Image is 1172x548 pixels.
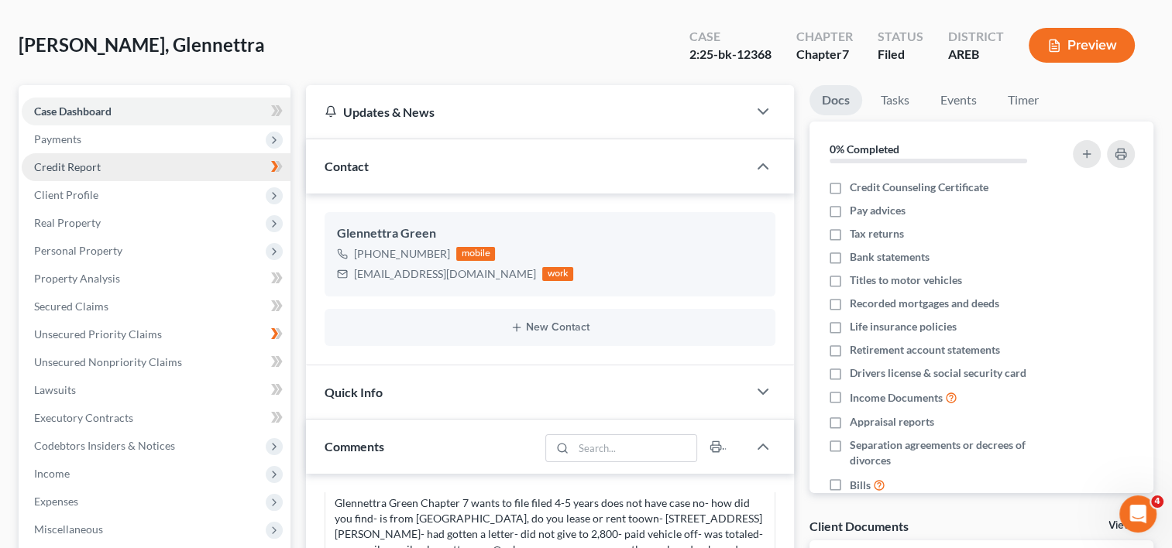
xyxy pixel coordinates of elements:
[22,153,290,181] a: Credit Report
[850,319,957,334] span: Life insurance policies
[354,266,536,282] div: [EMAIL_ADDRESS][DOMAIN_NAME]
[573,435,696,461] input: Search...
[325,104,729,120] div: Updates & News
[878,46,923,63] div: Filed
[19,33,265,56] span: [PERSON_NAME], Glennettra
[22,320,290,348] a: Unsecured Priority Claims
[1119,495,1157,533] iframe: Intercom live chat
[22,404,290,432] a: Executory Contracts
[22,376,290,404] a: Lawsuits
[34,132,81,146] span: Payments
[542,267,573,281] div: work
[34,411,133,424] span: Executory Contracts
[868,85,922,115] a: Tasks
[34,244,122,257] span: Personal Property
[34,522,103,536] span: Miscellaneous
[809,85,862,115] a: Docs
[34,383,76,396] span: Lawsuits
[796,28,853,46] div: Chapter
[1029,28,1135,63] button: Preview
[337,321,763,334] button: New Contact
[850,437,1054,468] span: Separation agreements or decrees of divorces
[850,226,904,241] span: Tax returns
[34,327,162,341] span: Unsecured Priority Claims
[850,203,906,218] span: Pay advices
[850,342,1000,358] span: Retirement account statements
[34,467,70,480] span: Income
[337,224,763,243] div: Glennettra Green
[34,300,108,313] span: Secured Claims
[34,160,101,173] span: Credit Report
[34,104,112,118] span: Case Dashboard
[830,142,899,156] strong: 0% Completed
[689,28,772,46] div: Case
[948,28,1004,46] div: District
[850,365,1026,381] span: Drivers license & social security card
[850,414,934,430] span: Appraisal reports
[34,188,98,201] span: Client Profile
[850,296,999,311] span: Recorded mortgages and deeds
[34,272,120,285] span: Property Analysis
[850,180,988,195] span: Credit Counseling Certificate
[325,385,383,399] span: Quick Info
[878,28,923,46] div: Status
[22,348,290,376] a: Unsecured Nonpriority Claims
[22,265,290,293] a: Property Analysis
[796,46,853,63] div: Chapter
[34,216,101,229] span: Real Property
[22,293,290,320] a: Secured Claims
[995,85,1051,115] a: Timer
[22,98,290,125] a: Case Dashboard
[1108,520,1147,531] a: View All
[34,355,182,368] span: Unsecured Nonpriority Claims
[354,246,450,262] div: [PHONE_NUMBER]
[34,439,175,452] span: Codebtors Insiders & Notices
[809,518,909,534] div: Client Documents
[1151,495,1163,508] span: 4
[928,85,989,115] a: Events
[34,495,78,508] span: Expenses
[842,46,849,61] span: 7
[850,390,943,406] span: Income Documents
[325,439,384,454] span: Comments
[850,478,871,493] span: Bills
[456,247,495,261] div: mobile
[850,272,962,288] span: Titles to motor vehicles
[689,46,772,63] div: 2:25-bk-12368
[948,46,1004,63] div: AREB
[325,159,369,173] span: Contact
[850,249,930,265] span: Bank statements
